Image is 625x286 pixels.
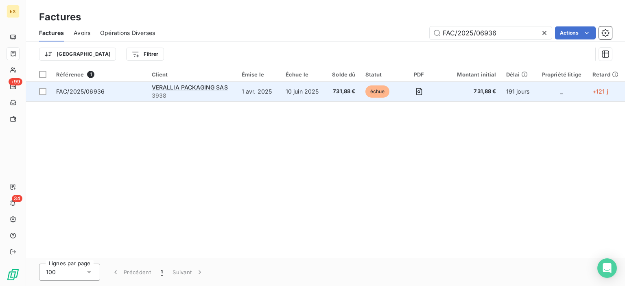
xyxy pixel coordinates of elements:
div: Open Intercom Messenger [597,258,617,278]
div: Propriété litige [541,71,583,78]
button: Actions [555,26,596,39]
span: Avoirs [74,29,90,37]
div: Échue le [286,71,321,78]
img: Logo LeanPay [7,268,20,281]
button: 1 [156,264,168,281]
h3: Factures [39,10,81,24]
input: Rechercher [430,26,552,39]
span: Référence [56,71,84,78]
td: 191 jours [501,82,536,101]
span: 100 [46,268,56,276]
span: 3938 [152,92,232,100]
span: 1 [87,71,94,78]
td: 10 juin 2025 [281,82,326,101]
button: Suivant [168,264,209,281]
div: Délai [506,71,531,78]
span: échue [365,85,390,98]
span: Factures [39,29,64,37]
span: 34 [12,195,22,202]
button: Précédent [107,264,156,281]
span: 731,88 € [331,87,356,96]
div: Retard [592,71,620,78]
div: Solde dû [331,71,356,78]
span: 1 [161,268,163,276]
div: Émise le [242,71,276,78]
div: Montant initial [445,71,496,78]
span: +99 [9,78,22,85]
span: 731,88 € [445,87,496,96]
button: [GEOGRAPHIC_DATA] [39,48,116,61]
span: _ [560,88,563,95]
div: PDF [403,71,435,78]
span: VERALLIA PACKAGING SAS [152,84,228,91]
span: Opérations Diverses [100,29,155,37]
div: EX [7,5,20,18]
div: Statut [365,71,393,78]
button: Filtrer [126,48,164,61]
span: FAC/2025/06936 [56,88,105,95]
span: +121 j [592,88,608,95]
td: 1 avr. 2025 [237,82,281,101]
div: Client [152,71,232,78]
